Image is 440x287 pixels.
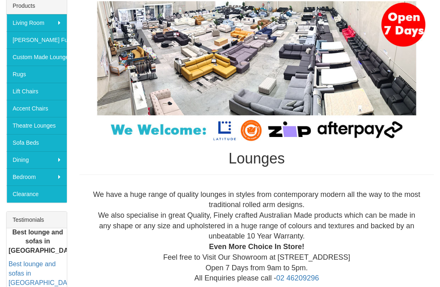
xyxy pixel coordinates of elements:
[209,243,304,251] b: Even More Choice In Store!
[7,100,67,117] a: Accent Chairs
[7,185,67,203] a: Clearance
[7,168,67,185] a: Bedroom
[276,274,319,282] a: 02 46209296
[7,66,67,83] a: Rugs
[7,117,67,134] a: Theatre Lounges
[86,190,427,284] div: We have a huge range of quality lounges in styles from contemporary modern all the way to the mos...
[7,212,67,228] div: Testimonials
[7,134,67,151] a: Sofa Beds
[9,229,80,254] b: Best lounge and sofas in [GEOGRAPHIC_DATA]!
[79,150,434,167] h1: Lounges
[7,83,67,100] a: Lift Chairs
[7,14,67,31] a: Living Room
[7,49,67,66] a: Custom Made Lounges
[7,151,67,168] a: Dining
[7,31,67,49] a: [PERSON_NAME] Furniture
[79,1,434,142] img: Lounges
